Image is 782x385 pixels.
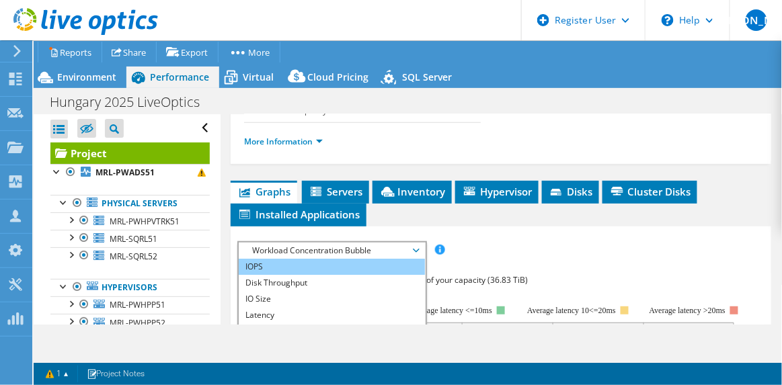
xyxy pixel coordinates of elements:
span: Cluster Disks [609,185,691,198]
a: Share [102,42,157,62]
a: MRL-SQRL51 [50,230,210,247]
span: [PERSON_NAME] [746,9,767,31]
tspan: Average latency 10<=20ms [527,306,616,315]
a: Reports [38,42,102,62]
a: Physical Servers [50,195,210,212]
a: MRL-PWHPVTRK51 [50,212,210,230]
b: MRL-PWADS51 [95,167,155,178]
text: Average latency >20ms [650,306,726,315]
a: MRL-PWHPP51 [50,296,210,314]
span: Installed Applications [237,208,360,221]
a: MRL-PWADS51 [50,164,210,181]
span: Performance [150,71,209,83]
li: IOPS [239,259,425,275]
li: Disk Throughput [239,275,425,291]
svg: \n [662,14,674,26]
a: Project [50,142,210,164]
a: Project Notes [77,366,154,382]
a: Export [156,42,219,62]
a: MRL-PWHPP52 [50,314,210,331]
a: 1 [36,366,78,382]
a: More Information [244,136,323,147]
a: MRL-SQRL52 [50,247,210,265]
h1: Hungary 2025 LiveOptics [44,95,221,110]
span: MRL-SQRL51 [110,233,157,245]
span: Cloud Pricing [307,71,368,83]
span: MRL-PWHPP52 [110,317,165,329]
span: Environment [57,71,116,83]
tspan: Average latency <=10ms [412,306,492,315]
span: Inventory [379,185,445,198]
li: Latency [239,307,425,323]
span: SQL Server [402,71,452,83]
a: More [218,42,280,62]
span: Workload Concentration Bubble [245,243,418,259]
span: Hypervisor [462,185,532,198]
span: MRL-SQRL52 [110,251,157,262]
span: 74% of IOPS falls on 20% of your capacity (36.83 TiB) [332,274,528,286]
b: 3.18 TiB [362,105,393,116]
span: MRL-PWHPP51 [110,299,165,310]
span: Graphs [237,185,290,198]
li: Queue Depth [239,323,425,339]
a: Hypervisors [50,279,210,296]
li: IO Size [239,291,425,307]
span: Servers [309,185,362,198]
span: Disks [549,185,592,198]
span: MRL-PWHPVTRK51 [110,216,180,227]
span: Virtual [243,71,274,83]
